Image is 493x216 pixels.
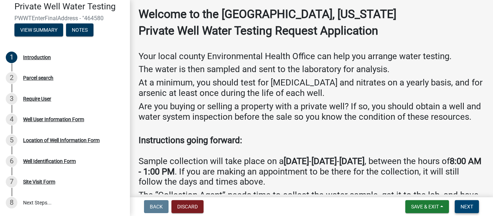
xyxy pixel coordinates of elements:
div: Introduction [23,55,51,60]
div: 5 [6,135,17,146]
h4: The water is then sampled and sent to the laboratory for analysis. [139,64,484,75]
h4: Your local county Environmental Health Office can help you arrange water testing. [139,41,484,62]
strong: [DATE] [311,156,337,166]
h4: The “Collection Agent” needs time to collect the water sample, get it to the lab, and have it shi... [139,190,484,211]
button: View Summary [14,23,63,36]
wm-modal-confirm: Summary [14,27,63,33]
h4: Sample collection will take place on a - - , between the hours of . If you are making an appointm... [139,135,484,187]
span: Save & Exit [411,204,439,210]
strong: Welcome to the [GEOGRAPHIC_DATA], [US_STATE] [139,7,396,21]
div: Parcel search [23,75,53,80]
h4: Private Well Water Testing [14,1,124,12]
div: 2 [6,72,17,84]
button: Save & Exit [405,200,449,213]
div: 3 [6,93,17,105]
button: Next [455,200,479,213]
div: 1 [6,52,17,63]
strong: [DATE] [339,156,365,166]
button: Discard [171,200,204,213]
div: Well Identification Form [23,159,76,164]
h4: Are you buying or selling a property with a private well? If so, you should obtain a well and wat... [139,101,484,132]
div: 4 [6,114,17,125]
strong: 8:00 AM - 1:00 PM [139,156,481,177]
h4: At a minimum, you should test for [MEDICAL_DATA] and nitrates on a yearly basis, and for arsenic ... [139,78,484,98]
div: 7 [6,176,17,188]
div: Well User Information Form [23,117,84,122]
wm-modal-confirm: Notes [66,27,93,33]
div: Require User [23,96,51,101]
strong: [DATE] [284,156,309,166]
strong: Private Well Water Testing Request Application [139,24,378,38]
button: Back [144,200,169,213]
button: Notes [66,23,93,36]
span: Next [461,204,473,210]
strong: Instructions going forward: [139,135,242,145]
div: 6 [6,155,17,167]
div: Site Visit Form [23,179,55,184]
div: 8 [6,197,17,208]
div: Location of Well Information Form [23,138,100,143]
span: PWWTEnterFinalAddress - "464580 [14,15,115,22]
span: Back [150,204,163,210]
